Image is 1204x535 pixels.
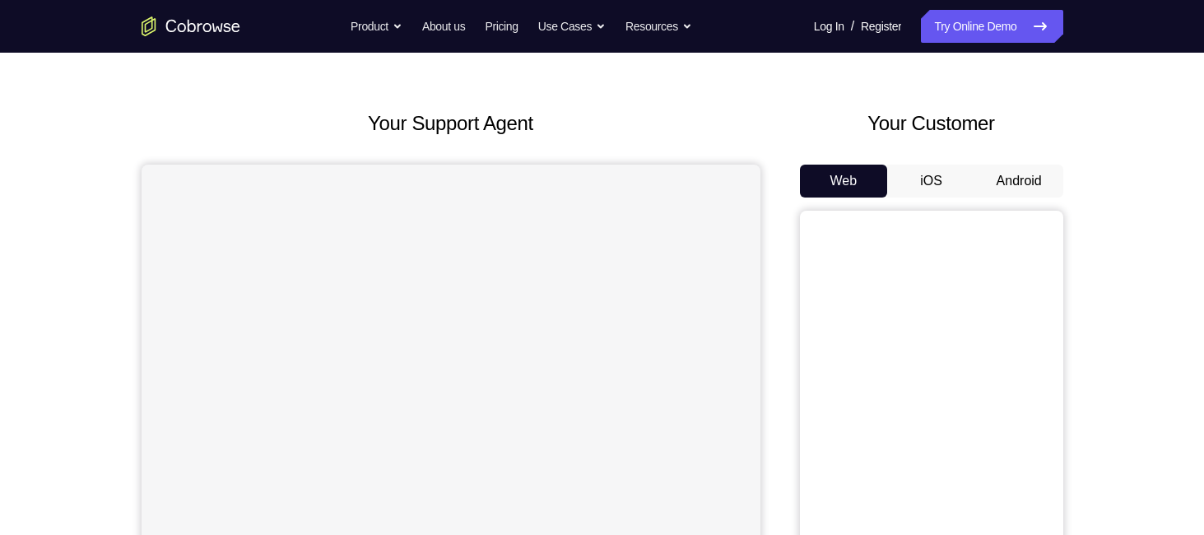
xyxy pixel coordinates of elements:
[800,109,1063,138] h2: Your Customer
[538,10,606,43] button: Use Cases
[351,10,402,43] button: Product
[887,165,975,198] button: iOS
[625,10,692,43] button: Resources
[422,10,465,43] a: About us
[975,165,1063,198] button: Android
[814,10,844,43] a: Log In
[921,10,1062,43] a: Try Online Demo
[851,16,854,36] span: /
[861,10,901,43] a: Register
[485,10,518,43] a: Pricing
[142,109,760,138] h2: Your Support Agent
[142,16,240,36] a: Go to the home page
[800,165,888,198] button: Web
